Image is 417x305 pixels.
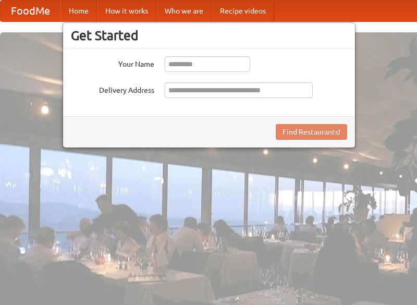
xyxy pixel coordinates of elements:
a: Who we are [156,1,212,21]
a: Home [60,1,97,21]
h3: Get Started [71,28,347,43]
a: How it works [97,1,156,21]
a: FoodMe [1,1,60,21]
a: Recipe videos [212,1,274,21]
label: Your Name [71,56,154,69]
label: Delivery Address [71,82,154,95]
button: Find Restaurants! [276,124,347,140]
